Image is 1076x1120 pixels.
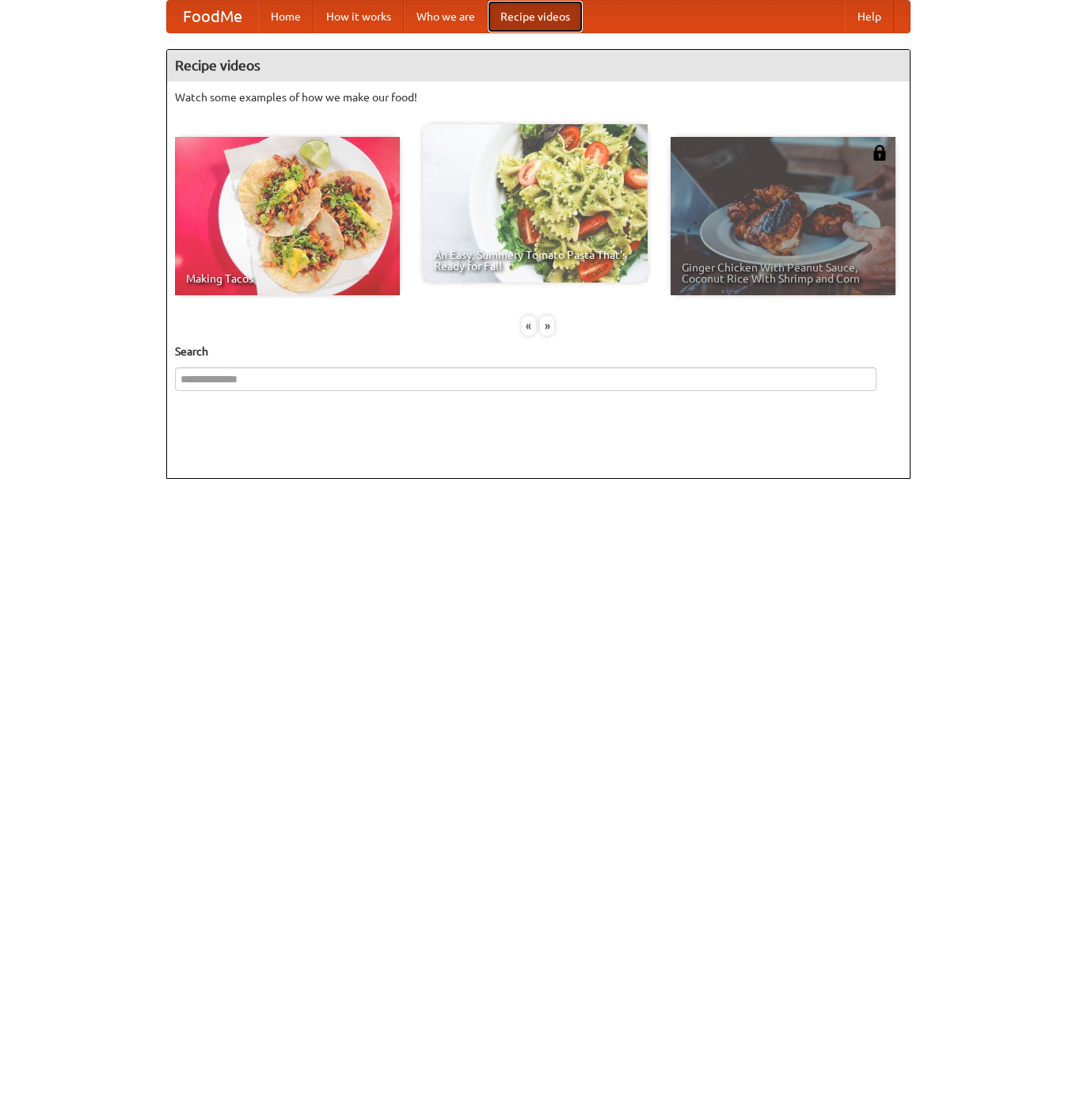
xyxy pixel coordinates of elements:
a: Recipe videos [488,1,583,32]
h4: Recipe videos [167,50,910,82]
a: Help [845,1,894,32]
h5: Search [175,344,902,359]
a: Home [258,1,314,32]
span: An Easy, Summery Tomato Pasta That's Ready for Fall [434,249,637,271]
a: Making Tacos [175,137,400,295]
span: Making Tacos [186,273,389,284]
a: Who we are [404,1,488,32]
p: Watch some examples of how we make our food! [175,89,902,105]
div: » [540,316,554,336]
a: How it works [314,1,404,32]
div: « [522,316,536,336]
a: FoodMe [167,1,258,32]
a: An Easy, Summery Tomato Pasta That's Ready for Fall [423,124,648,283]
img: 483408.png [872,145,888,161]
